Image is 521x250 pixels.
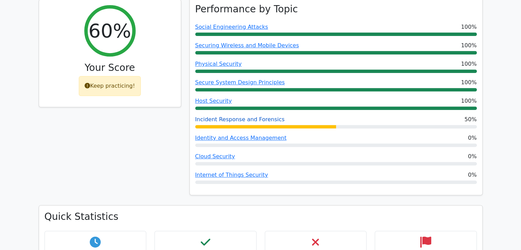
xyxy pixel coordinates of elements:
a: Host Security [195,98,232,104]
span: 0% [468,171,476,179]
span: 50% [464,115,477,124]
h3: Quick Statistics [45,211,477,223]
a: Physical Security [195,61,242,67]
h3: Your Score [45,62,175,74]
a: Incident Response and Forensics [195,116,285,123]
a: Cloud Security [195,153,235,160]
a: Identity and Access Management [195,135,287,141]
span: 0% [468,134,476,142]
div: Keep practicing! [79,76,141,96]
a: Internet of Things Security [195,172,268,178]
span: 100% [461,23,477,31]
span: 100% [461,60,477,68]
span: 100% [461,78,477,87]
h2: 60% [88,19,131,42]
a: Social Engineering Attacks [195,24,268,30]
a: Securing Wireless and Mobile Devices [195,42,299,49]
span: 0% [468,152,476,161]
a: Secure System Design Principles [195,79,285,86]
h3: Performance by Topic [195,3,298,15]
span: 100% [461,41,477,50]
span: 100% [461,97,477,105]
